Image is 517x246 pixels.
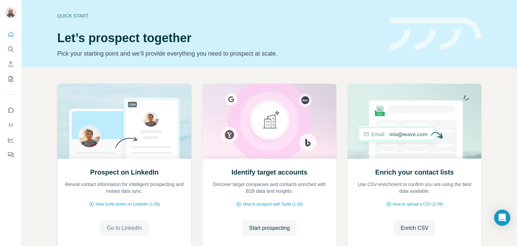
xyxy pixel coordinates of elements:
button: Quick start [5,28,16,40]
button: Feedback [5,149,16,161]
span: Start prospecting [249,224,290,232]
button: Search [5,43,16,55]
button: Dashboard [5,134,16,146]
div: Quick start [57,12,382,19]
h2: Enrich your contact lists [375,167,454,177]
img: banner [390,18,482,50]
button: Use Surfe API [5,119,16,131]
h2: Prospect on LinkedIn [90,167,159,177]
span: How Surfe works on LinkedIn (1:58) [96,201,160,207]
span: How to prospect with Surfe (1:30) [243,201,303,207]
h1: Let’s prospect together [57,31,382,45]
button: Go to LinkedIn [100,221,148,236]
button: Use Surfe on LinkedIn [5,104,16,116]
h2: Identify target accounts [232,167,308,177]
img: Avatar [5,7,16,18]
span: How to upload a CSV (2:59) [393,201,443,207]
span: Enrich CSV [401,224,428,232]
img: Prospect on LinkedIn [57,84,192,159]
p: Reveal contact information for intelligent prospecting and instant data sync. [64,181,184,194]
button: Enrich CSV [394,221,435,236]
p: Use CSV enrichment to confirm you are using the best data available. [354,181,475,194]
p: Pick your starting point and we’ll provide everything you need to prospect at scale. [57,49,382,58]
button: My lists [5,73,16,85]
button: Start prospecting [242,221,297,236]
span: Go to LinkedIn [107,224,142,232]
div: Open Intercom Messenger [494,210,510,226]
p: Discover target companies and contacts enriched with B2B data and insights. [209,181,330,194]
button: Enrich CSV [5,58,16,70]
img: Enrich your contact lists [347,84,482,159]
img: Identify target accounts [202,84,337,159]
